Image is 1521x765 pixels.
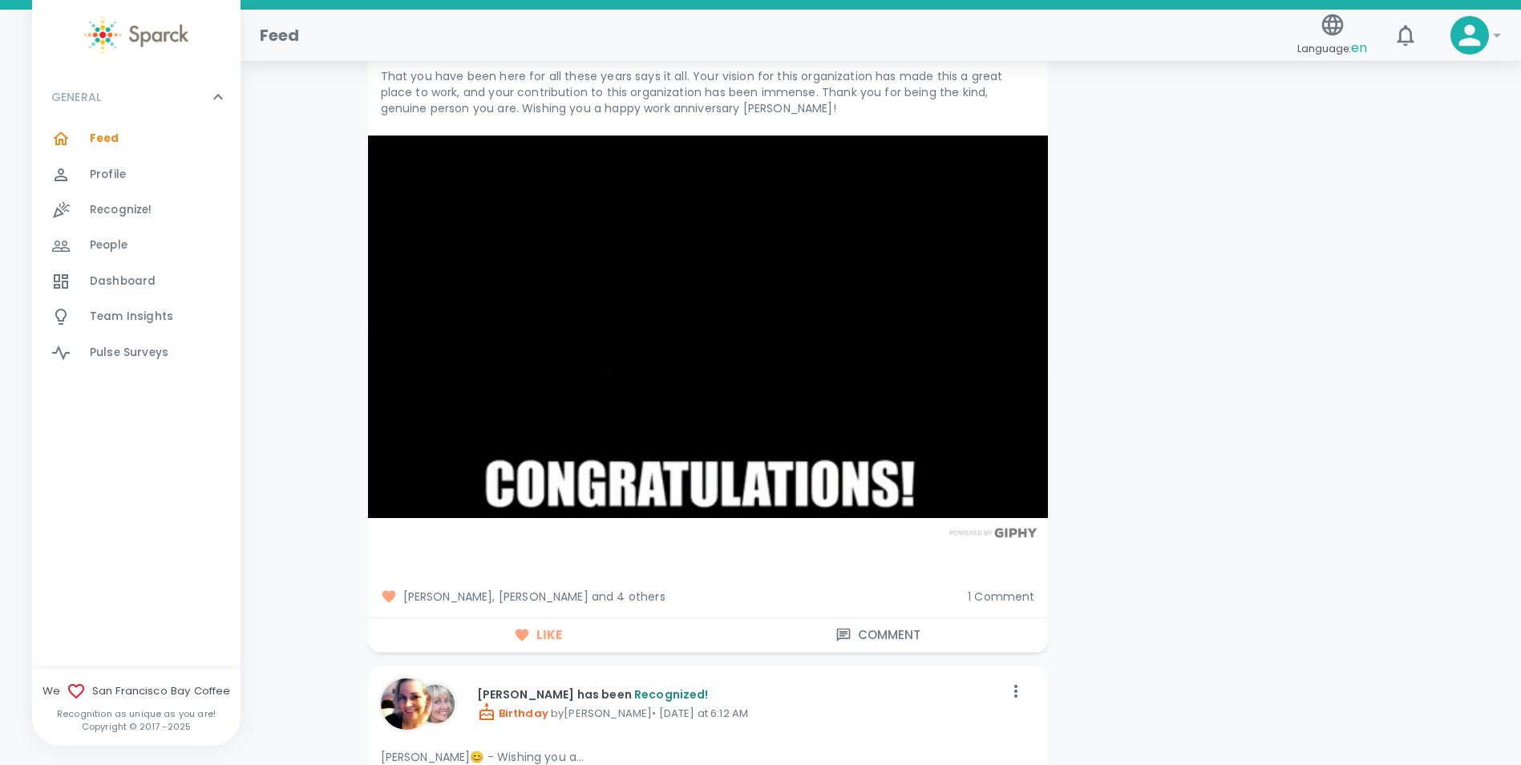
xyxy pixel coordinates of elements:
p: That you have been here for all these years says it all. Your vision for this organization has ma... [381,68,1035,116]
span: Feed [90,131,119,147]
span: We San Francisco Bay Coffee [32,682,241,701]
a: Sparck logo [32,16,241,54]
p: Copyright © 2017 - 2025 [32,720,241,733]
span: [PERSON_NAME], [PERSON_NAME] and 4 others [381,589,956,605]
p: GENERAL [51,89,101,105]
h1: Feed [260,22,300,48]
p: Recognition as unique as you are! [32,707,241,720]
a: Pulse Surveys [32,335,241,370]
span: en [1351,38,1367,57]
img: Picture of Linda Chock [416,685,455,723]
a: Dashboard [32,264,241,299]
a: Profile [32,157,241,192]
button: Like [368,618,708,652]
span: Pulse Surveys [90,345,168,361]
a: People [32,228,241,263]
img: Picture of Nikki Meeks [381,678,432,730]
img: Sparck logo [84,16,188,54]
p: by [PERSON_NAME] • [DATE] at 6:12 AM [477,702,1003,722]
span: Profile [90,167,126,183]
img: Powered by GIPHY [945,528,1042,538]
p: [PERSON_NAME] has been [477,686,1003,702]
p: [PERSON_NAME]😊 - Wishing you a... [381,749,1035,765]
a: Team Insights [32,299,241,334]
button: Language:en [1291,7,1373,64]
button: Comment [708,618,1048,652]
span: 1 Comment [968,589,1034,605]
span: Recognized! [634,686,709,702]
div: GENERAL [32,73,241,121]
div: GENERAL [32,121,241,377]
span: Team Insights [90,309,173,325]
span: Language: [1297,38,1367,59]
a: Recognize! [32,192,241,228]
span: People [90,237,127,253]
span: Recognize! [90,202,152,218]
a: Feed [32,121,241,156]
span: Birthday [477,706,548,721]
span: Dashboard [90,273,156,289]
